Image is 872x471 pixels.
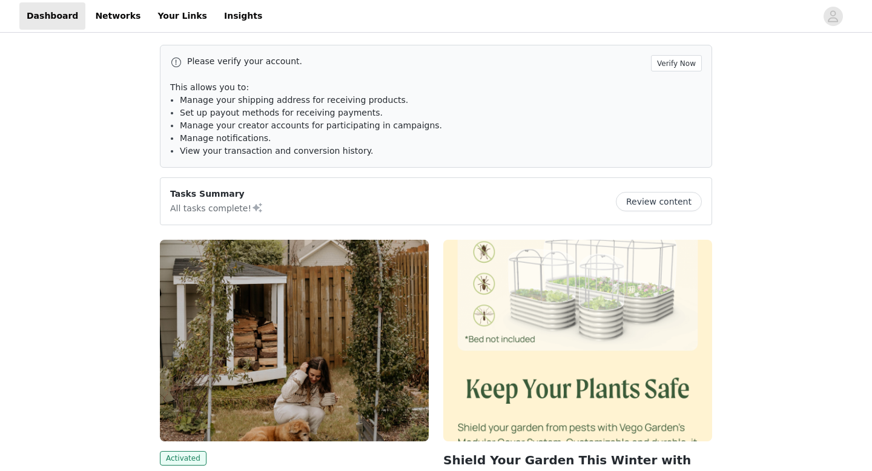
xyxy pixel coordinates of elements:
p: Please verify your account. [187,55,646,68]
span: Set up payout methods for receiving payments. [180,108,383,117]
span: Manage your creator accounts for participating in campaigns. [180,120,442,130]
a: Networks [88,2,148,30]
div: avatar [827,7,839,26]
span: Manage your shipping address for receiving products. [180,95,408,105]
img: Vego Garden [160,240,429,441]
button: Review content [616,192,702,211]
a: Insights [217,2,269,30]
p: This allows you to: [170,81,702,94]
p: Tasks Summary [170,188,263,200]
a: Your Links [150,2,214,30]
img: Vego Garden [443,240,712,441]
button: Verify Now [651,55,702,71]
p: All tasks complete! [170,200,263,215]
span: View your transaction and conversion history. [180,146,373,156]
a: Dashboard [19,2,85,30]
span: Manage notifications. [180,133,271,143]
span: Activated [160,451,206,466]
